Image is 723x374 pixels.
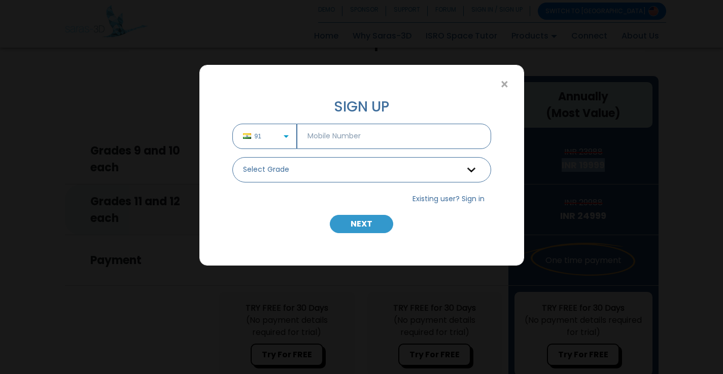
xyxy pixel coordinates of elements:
button: Existing user? Sign in [406,191,491,207]
input: Mobile Number [297,124,491,149]
span: × [500,78,509,91]
button: Close [496,76,513,93]
span: 91 [255,132,272,141]
h3: SIGN UP [232,98,491,116]
button: NEXT [330,215,393,233]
